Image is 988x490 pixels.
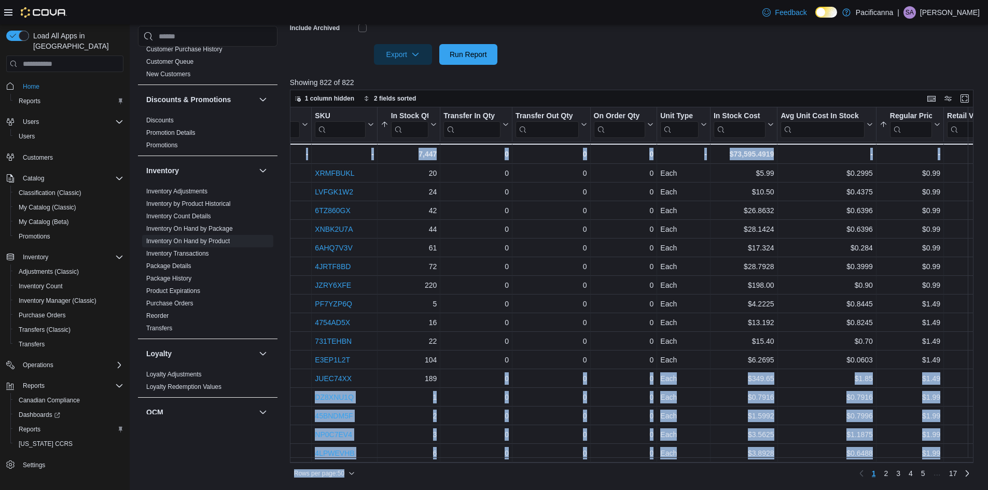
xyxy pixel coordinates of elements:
div: 0 [443,204,509,217]
div: Each [660,242,707,254]
div: On Order Qty [593,111,645,138]
div: Rolling Supplies [208,204,308,217]
a: Classification (Classic) [15,187,86,199]
a: PF7YZP6Q [315,300,352,308]
span: [US_STATE] CCRS [19,440,73,448]
div: Each [660,223,707,235]
div: $0.6396 [781,204,872,217]
span: Washington CCRS [15,438,123,450]
span: 1 column hidden [305,94,354,103]
div: Rolling Supplies [208,167,308,179]
a: Product Expirations [146,287,200,295]
div: Avg Unit Cost In Stock [781,111,864,121]
a: 731TEHBN [315,337,352,345]
div: Unit Type [660,111,699,121]
div: $28.1424 [714,223,774,235]
div: In Stock Qty [391,111,428,138]
span: Inventory by Product Historical [146,200,231,208]
a: LVFGK1W2 [315,188,353,196]
a: Reports [15,95,45,107]
div: 0 [593,279,653,291]
div: Regular Price [890,111,932,138]
button: Inventory [19,251,52,263]
div: Discounts & Promotions [138,114,277,156]
div: In Stock Cost [714,111,766,138]
p: | [897,6,899,19]
a: Customer Purchase History [146,46,222,53]
button: Loyalty [146,348,255,359]
a: Inventory On Hand by Product [146,237,230,245]
button: Loyalty [257,347,269,360]
a: Canadian Compliance [15,394,84,407]
div: SKU URL [315,111,365,138]
div: Shianne Adams [903,6,916,19]
div: Transfer Out Qty [516,111,578,138]
span: Promotions [146,141,178,149]
span: Inventory Count [15,280,123,292]
button: Regular Price [880,111,940,138]
a: Loyalty Redemption Values [146,383,221,390]
span: Settings [19,458,123,471]
span: Transfers (Classic) [15,324,123,336]
div: 61 [380,242,437,254]
div: $5.99 [714,167,774,179]
span: Inventory [19,251,123,263]
span: Reports [19,425,40,433]
button: Classification (Classic) [10,186,128,200]
span: Users [23,118,39,126]
button: OCM [257,406,269,418]
div: 0 [443,186,509,198]
span: Adjustments (Classic) [19,268,79,276]
button: On Order Qty [593,111,653,138]
span: Users [15,130,123,143]
button: Export [374,44,432,65]
button: Home [2,78,128,93]
div: 0 [516,167,587,179]
div: Rolling Supplies [208,260,308,273]
a: Inventory Count [15,280,67,292]
div: $73,595.4919 [714,148,774,160]
a: Inventory Adjustments [146,188,207,195]
a: My Catalog (Classic) [15,201,80,214]
span: Export [380,44,426,65]
div: 44 [380,223,437,235]
a: Promotion Details [146,129,196,136]
button: Reports [2,379,128,393]
button: Adjustments (Classic) [10,264,128,279]
div: 7,447 [380,148,437,160]
span: Package History [146,274,191,283]
span: SA [906,6,914,19]
div: SKU [315,111,365,121]
span: 17 [949,468,957,479]
span: Inventory Adjustments [146,187,207,195]
span: Inventory Count [19,282,63,290]
button: Reports [19,380,49,392]
span: My Catalog (Beta) [19,218,69,226]
a: XNBK2U7A [315,225,353,233]
div: 72 [380,260,437,273]
div: $0.284 [781,242,872,254]
div: Transfer In Qty [443,111,500,121]
div: Each [660,204,707,217]
a: 6AHQ7V3V [315,244,352,252]
div: 0 [443,223,509,235]
a: Adjustments (Classic) [15,265,83,278]
a: Promotions [146,142,178,149]
div: 0 [593,260,653,273]
div: $0.99 [880,167,940,179]
div: $0.99 [880,204,940,217]
a: E3EP1L2T [315,356,350,364]
a: Home [19,80,44,93]
div: 0 [516,204,587,217]
span: 1 [872,468,876,479]
div: 0 [593,148,653,160]
a: Promotions [15,230,54,243]
span: My Catalog (Classic) [19,203,76,212]
button: Reports [10,422,128,437]
div: $0.2995 [781,167,872,179]
button: Customers [2,150,128,165]
span: Load All Apps in [GEOGRAPHIC_DATA] [29,31,123,51]
a: Inventory On Hand by Package [146,225,233,232]
div: $0.4375 [781,186,872,198]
